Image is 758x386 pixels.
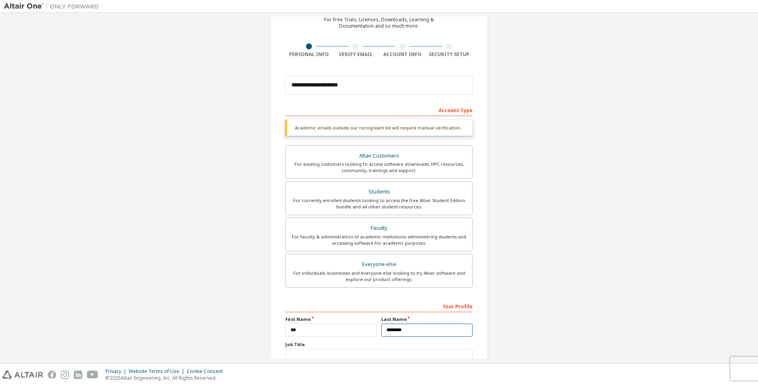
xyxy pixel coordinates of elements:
[291,197,467,210] div: For currently enrolled students looking to access the free Altair Student Edition bundle and all ...
[291,161,467,174] div: For existing customers looking to access software downloads, HPC resources, community, trainings ...
[129,368,187,375] div: Website Terms of Use
[291,270,467,283] div: For individuals, businesses and everyone else looking to try Altair software and explore our prod...
[291,186,467,197] div: Students
[105,368,129,375] div: Privacy
[74,371,82,379] img: linkedin.svg
[285,300,473,312] div: Your Profile
[426,51,473,58] div: Security Setup
[285,51,332,58] div: Personal Info
[105,375,227,381] p: © 2025 Altair Engineering, Inc. All Rights Reserved.
[285,120,473,136] div: Academic emails outside our recognised list will require manual verification.
[285,316,377,322] label: First Name
[48,371,56,379] img: facebook.svg
[2,371,43,379] img: altair_logo.svg
[291,223,467,234] div: Faculty
[291,150,467,161] div: Altair Customers
[285,341,473,348] label: Job Title
[4,2,103,10] img: Altair One
[324,17,434,29] div: For Free Trials, Licenses, Downloads, Learning & Documentation and so much more.
[291,234,467,246] div: For faculty & administrators of academic institutions administering students and accessing softwa...
[291,259,467,270] div: Everyone else
[285,103,473,116] div: Account Type
[187,368,227,375] div: Cookie Consent
[61,371,69,379] img: instagram.svg
[87,371,98,379] img: youtube.svg
[379,51,426,58] div: Account Info
[332,51,379,58] div: Verify Email
[381,316,473,322] label: Last Name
